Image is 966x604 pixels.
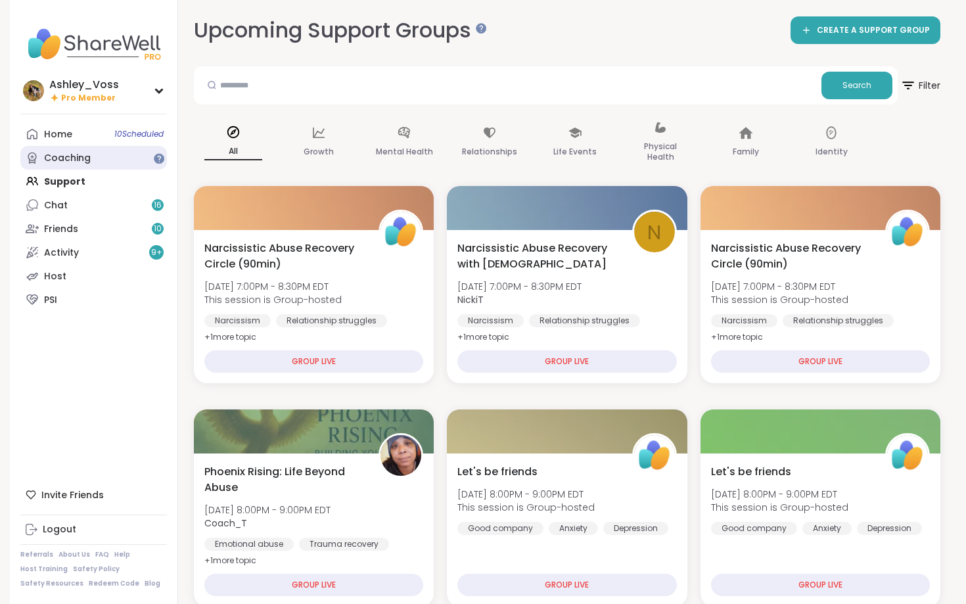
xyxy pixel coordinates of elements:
p: Life Events [553,144,597,160]
span: This session is Group-hosted [711,293,848,306]
span: 10 Scheduled [114,129,164,139]
div: GROUP LIVE [204,574,423,596]
div: Anxiety [549,522,598,535]
div: Narcissism [204,314,271,327]
a: Host Training [20,565,68,574]
a: Help [114,550,130,559]
b: Coach_T [204,517,247,530]
span: Pro Member [61,93,116,104]
div: Logout [43,523,76,536]
div: Invite Friends [20,483,167,507]
div: Relationship struggles [783,314,894,327]
div: Activity [44,246,79,260]
p: All [204,143,262,160]
img: ShareWell [380,212,421,252]
span: [DATE] 8:00PM - 9:00PM EDT [204,503,331,517]
img: ShareWell [887,212,928,252]
span: [DATE] 7:00PM - 8:30PM EDT [204,280,342,293]
h2: Upcoming Support Groups [194,16,482,45]
a: Friends10 [20,217,167,241]
div: Host [44,270,66,283]
p: Family [733,144,759,160]
span: Search [842,80,871,91]
div: PSI [44,294,57,307]
p: Identity [816,144,848,160]
span: Narcissistic Abuse Recovery Circle (90min) [711,241,871,272]
div: Trauma recovery [299,538,389,551]
span: [DATE] 7:00PM - 8:30PM EDT [457,280,582,293]
span: CREATE A SUPPORT GROUP [817,25,930,36]
span: Let's be friends [711,464,791,480]
span: This session is Group-hosted [457,501,595,514]
img: ShareWell Nav Logo [20,21,167,67]
div: Good company [711,522,797,535]
div: Relationship struggles [276,314,387,327]
div: Coaching [44,152,91,165]
p: Relationships [462,144,517,160]
iframe: Spotlight [154,153,164,164]
a: Coaching [20,146,167,170]
span: Filter [900,70,940,101]
p: Physical Health [632,139,689,165]
span: This session is Group-hosted [711,501,848,514]
div: Good company [457,522,543,535]
a: Host [20,264,167,288]
div: GROUP LIVE [711,574,930,596]
div: GROUP LIVE [711,350,930,373]
div: GROUP LIVE [204,350,423,373]
b: NickiT [457,293,484,306]
div: Home [44,128,72,141]
span: This session is Group-hosted [204,293,342,306]
img: Ashley_Voss [23,80,44,101]
p: Mental Health [376,144,433,160]
img: ShareWell [887,435,928,476]
a: Safety Policy [73,565,120,574]
span: Phoenix Rising: Life Beyond Abuse [204,464,364,496]
span: [DATE] 8:00PM - 9:00PM EDT [457,488,595,501]
div: Ashley_Voss [49,78,119,92]
div: Anxiety [802,522,852,535]
div: Relationship struggles [529,314,640,327]
span: Narcissistic Abuse Recovery Circle (90min) [204,241,364,272]
span: N [647,217,661,248]
span: Narcissistic Abuse Recovery with [DEMOGRAPHIC_DATA] [457,241,617,272]
span: [DATE] 8:00PM - 9:00PM EDT [711,488,848,501]
span: [DATE] 7:00PM - 8:30PM EDT [711,280,848,293]
div: Emotional abuse [204,538,294,551]
div: GROUP LIVE [457,574,676,596]
div: Depression [857,522,922,535]
img: Coach_T [380,435,421,476]
a: Home10Scheduled [20,122,167,146]
a: FAQ [95,550,109,559]
button: Filter [900,66,940,105]
a: Chat16 [20,193,167,217]
div: Chat [44,199,68,212]
a: Safety Resources [20,579,83,588]
a: Activity9+ [20,241,167,264]
iframe: Spotlight [476,23,486,34]
span: 10 [154,223,162,235]
div: Narcissism [711,314,777,327]
button: Search [821,72,892,99]
a: Blog [145,579,160,588]
a: PSI [20,288,167,312]
div: Narcissism [457,314,524,327]
a: About Us [58,550,90,559]
div: GROUP LIVE [457,350,676,373]
p: Growth [304,144,334,160]
div: Friends [44,223,78,236]
a: Redeem Code [89,579,139,588]
a: Logout [20,518,167,542]
span: 9 + [151,247,162,258]
img: ShareWell [634,435,675,476]
a: Referrals [20,550,53,559]
span: 16 [154,200,162,211]
div: Depression [603,522,668,535]
span: Let's be friends [457,464,538,480]
a: CREATE A SUPPORT GROUP [791,16,940,44]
